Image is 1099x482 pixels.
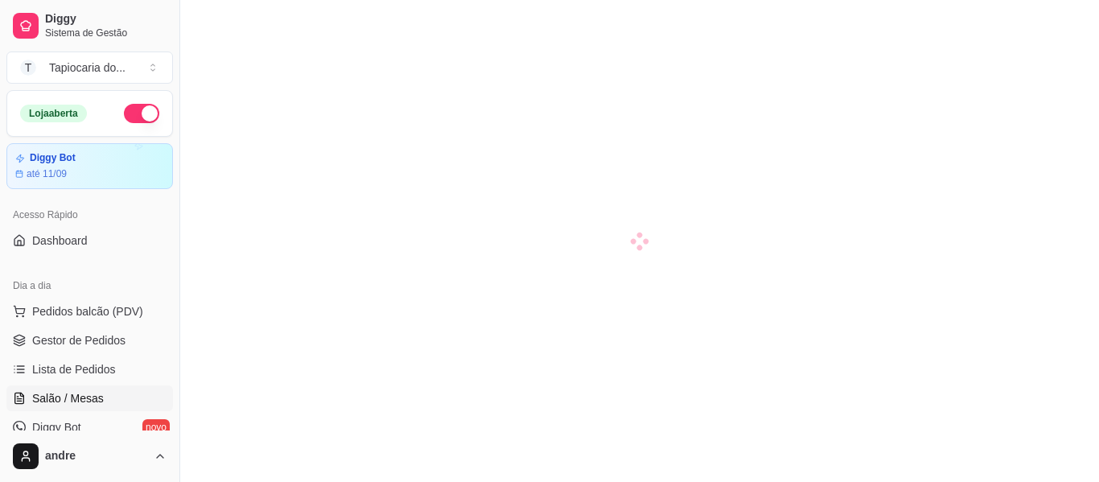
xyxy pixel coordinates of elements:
[6,414,173,440] a: Diggy Botnovo
[27,167,67,180] article: até 11/09
[6,6,173,45] a: DiggySistema de Gestão
[45,449,147,463] span: andre
[32,419,81,435] span: Diggy Bot
[6,356,173,382] a: Lista de Pedidos
[45,27,167,39] span: Sistema de Gestão
[6,202,173,228] div: Acesso Rápido
[32,332,126,348] span: Gestor de Pedidos
[20,60,36,76] span: T
[32,390,104,406] span: Salão / Mesas
[6,328,173,353] a: Gestor de Pedidos
[45,12,167,27] span: Diggy
[6,228,173,253] a: Dashboard
[30,152,76,164] article: Diggy Bot
[6,385,173,411] a: Salão / Mesas
[6,273,173,299] div: Dia a dia
[6,299,173,324] button: Pedidos balcão (PDV)
[6,143,173,189] a: Diggy Botaté 11/09
[6,51,173,84] button: Select a team
[32,233,88,249] span: Dashboard
[32,361,116,377] span: Lista de Pedidos
[124,104,159,123] button: Alterar Status
[49,60,126,76] div: Tapiocaria do ...
[6,437,173,476] button: andre
[20,105,87,122] div: Loja aberta
[32,303,143,319] span: Pedidos balcão (PDV)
